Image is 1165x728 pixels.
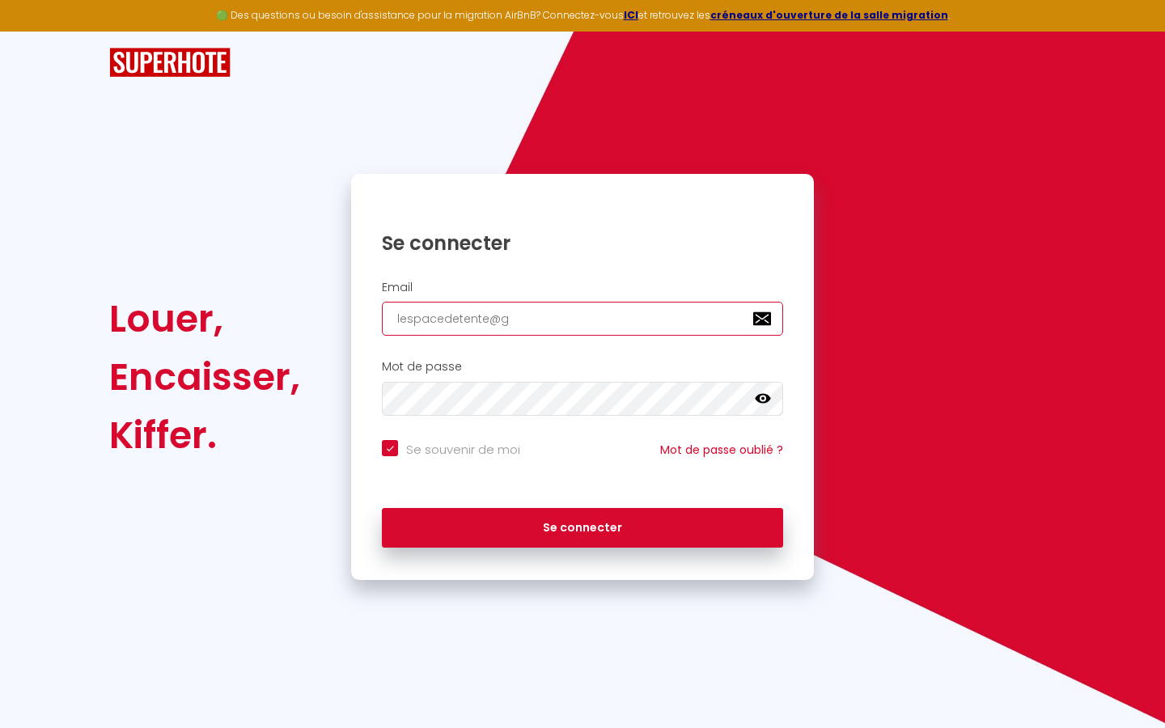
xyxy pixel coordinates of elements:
[13,6,61,55] button: Ouvrir le widget de chat LiveChat
[382,231,783,256] h1: Se connecter
[109,48,231,78] img: SuperHote logo
[710,8,948,22] a: créneaux d'ouverture de la salle migration
[109,290,300,348] div: Louer,
[382,281,783,294] h2: Email
[382,360,783,374] h2: Mot de passe
[382,508,783,548] button: Se connecter
[660,442,783,458] a: Mot de passe oublié ?
[109,348,300,406] div: Encaisser,
[109,406,300,464] div: Kiffer.
[382,302,783,336] input: Ton Email
[624,8,638,22] a: ICI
